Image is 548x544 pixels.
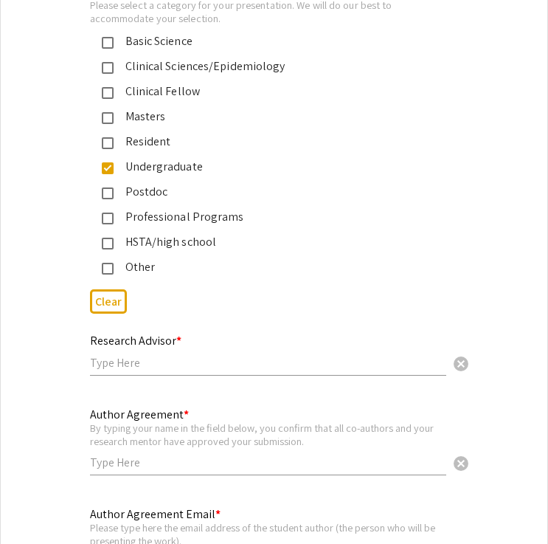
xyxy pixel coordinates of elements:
mat-label: Author Agreement Email [90,506,221,522]
button: Clear [446,448,476,478]
div: Resident [114,133,423,151]
div: Basic Science [114,32,423,50]
div: HSTA/high school [114,233,423,251]
span: cancel [452,455,470,472]
button: Clear [90,289,127,314]
div: Masters [114,108,423,125]
input: Type Here [90,455,446,470]
div: Undergraduate [114,158,423,176]
iframe: Chat [11,478,63,533]
mat-label: Research Advisor [90,333,181,348]
input: Type Here [90,355,446,371]
div: Postdoc [114,183,423,201]
div: Other [114,258,423,276]
div: By typing your name in the field below, you confirm that all co-authors and your research mentor ... [90,421,446,447]
div: Clinical Fellow [114,83,423,100]
button: Clear [446,348,476,378]
span: cancel [452,355,470,373]
div: Clinical Sciences/Epidemiology [114,58,423,75]
div: Professional Programs [114,208,423,226]
mat-label: Author Agreement [90,407,189,422]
